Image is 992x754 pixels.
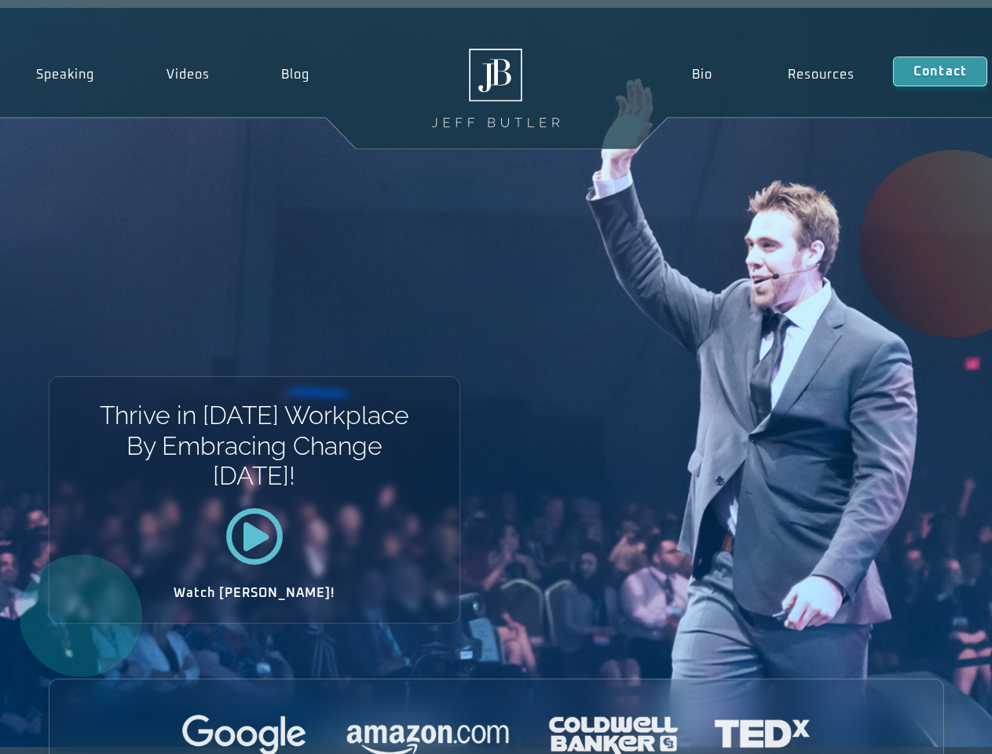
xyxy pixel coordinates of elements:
[104,587,404,599] h2: Watch [PERSON_NAME]!
[245,57,346,93] a: Blog
[98,401,410,491] h1: Thrive in [DATE] Workplace By Embracing Change [DATE]!
[653,57,750,93] a: Bio
[913,65,967,78] span: Contact
[750,57,893,93] a: Resources
[893,57,987,86] a: Contact
[653,57,892,93] nav: Menu
[130,57,246,93] a: Videos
